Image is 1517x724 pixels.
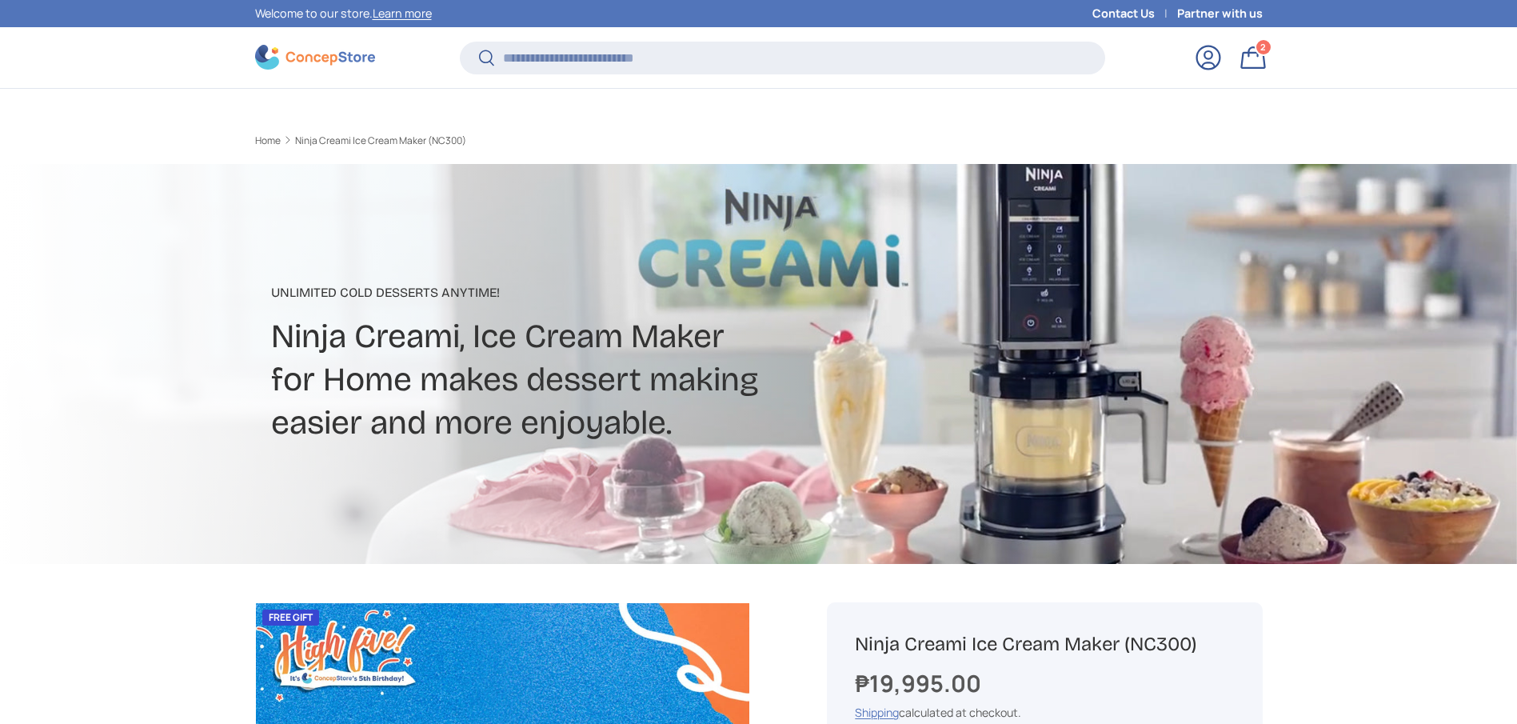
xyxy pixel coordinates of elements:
[255,5,432,22] p: Welcome to our store.
[295,136,466,146] a: Ninja Creami Ice Cream Maker (NC300)
[262,610,319,626] div: FREE GIFT
[255,136,281,146] a: Home
[271,283,885,302] p: Unlimited Cold Desserts Anytime!​
[855,705,899,720] a: Shipping
[1260,41,1266,53] span: 2
[855,704,1234,721] div: calculated at checkout.
[1092,5,1177,22] a: Contact Us
[855,632,1234,657] h1: Ninja Creami Ice Cream Maker (NC300)
[255,134,789,148] nav: Breadcrumbs
[373,6,432,21] a: Learn more
[855,667,985,699] strong: ₱19,995.00
[255,45,375,70] img: ConcepStore
[1177,5,1263,22] a: Partner with us
[271,315,885,445] h2: Ninja Creami, Ice Cream Maker for Home makes dessert making easier and more enjoyable.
